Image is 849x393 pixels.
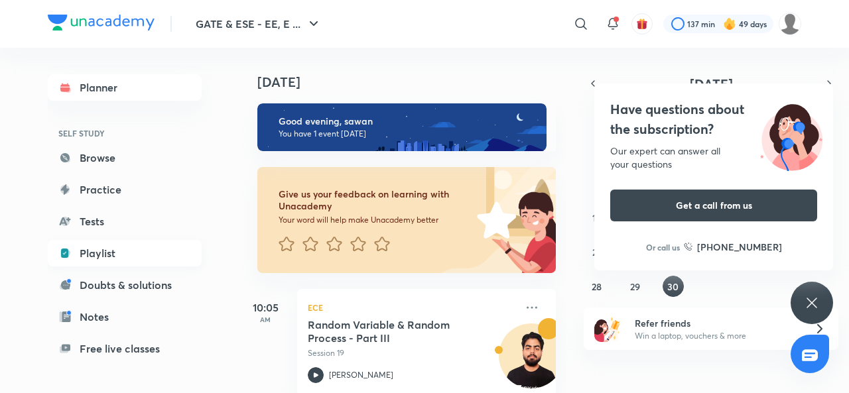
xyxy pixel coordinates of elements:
button: avatar [631,13,653,34]
p: ECE [308,300,516,315]
abbr: September 29, 2025 [630,280,640,293]
abbr: September 28, 2025 [592,280,602,293]
button: September 14, 2025 [586,207,608,228]
h6: Refer friends [635,316,798,330]
a: Playlist [48,240,202,266]
button: September 29, 2025 [624,276,645,297]
a: Doubts & solutions [48,272,202,298]
p: AM [239,315,292,323]
p: Win a laptop, vouchers & more [635,330,798,342]
p: Your word will help make Unacademy better [279,215,472,225]
button: September 21, 2025 [586,241,608,262]
h6: Give us your feedback on learning with Unacademy [279,188,472,212]
h4: [DATE] [257,74,569,90]
a: Free live classes [48,335,202,362]
h4: Have questions about the subscription? [610,99,817,139]
h5: 10:05 [239,300,292,315]
p: You have 1 event [DATE] [279,129,535,139]
button: [DATE] [602,74,820,93]
h6: SELF STUDY [48,122,202,144]
div: Our expert can answer all your questions [610,144,817,171]
a: Notes [48,304,202,330]
a: Browse [48,144,202,171]
button: September 7, 2025 [586,172,608,194]
a: Planner [48,74,202,101]
span: [DATE] [690,75,733,93]
button: GATE & ESE - EE, E ... [188,11,330,37]
h5: Random Variable & Random Process - Part III [308,318,473,345]
a: Practice [48,176,202,203]
img: Company Logo [48,15,155,30]
button: September 30, 2025 [663,276,684,297]
p: Or call us [646,241,680,253]
img: streak [723,17,736,30]
a: [PHONE_NUMBER] [684,240,782,254]
a: Tests [48,208,202,235]
img: sawan Patel [779,13,801,35]
p: [PERSON_NAME] [329,369,393,381]
h6: Good evening, sawan [279,115,535,127]
button: September 28, 2025 [586,276,608,297]
img: feedback_image [432,167,556,273]
abbr: September 30, 2025 [667,280,679,293]
img: evening [257,103,547,151]
img: avatar [636,18,648,30]
a: Company Logo [48,15,155,34]
img: referral [594,315,621,342]
img: ttu_illustration_new.svg [750,99,833,171]
abbr: September 14, 2025 [592,211,602,224]
button: Get a call from us [610,190,817,221]
h6: [PHONE_NUMBER] [697,240,782,254]
abbr: September 21, 2025 [592,246,601,258]
p: Session 19 [308,347,516,359]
